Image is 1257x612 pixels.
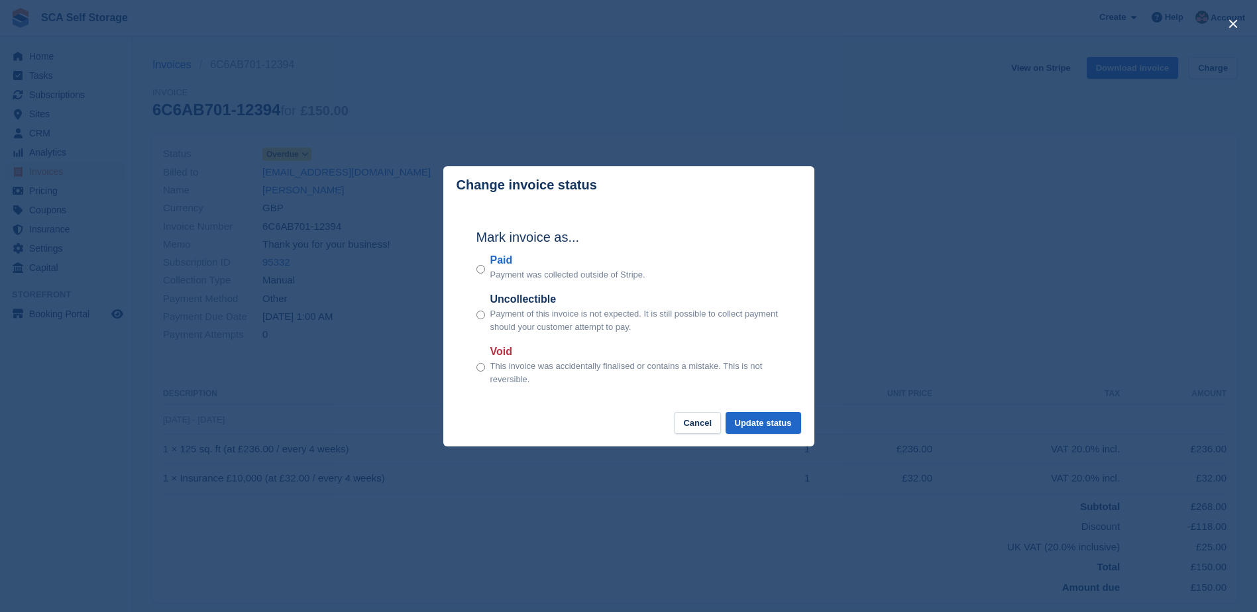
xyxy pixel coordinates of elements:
button: Update status [726,412,801,434]
p: This invoice was accidentally finalised or contains a mistake. This is not reversible. [490,360,781,385]
button: close [1223,13,1244,34]
label: Paid [490,252,645,268]
button: Cancel [674,412,721,434]
label: Uncollectible [490,291,781,307]
h2: Mark invoice as... [476,227,781,247]
p: Change invoice status [457,178,597,193]
p: Payment of this invoice is not expected. It is still possible to collect payment should your cust... [490,307,781,333]
label: Void [490,344,781,360]
p: Payment was collected outside of Stripe. [490,268,645,281]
